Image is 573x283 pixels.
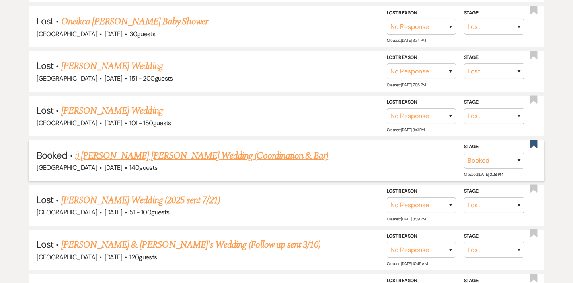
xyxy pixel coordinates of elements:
a: :) [PERSON_NAME] [PERSON_NAME] Wedding (Coordination & Bar) [75,149,328,163]
span: [DATE] [105,253,122,261]
span: [DATE] [105,163,122,172]
span: 151 - 200 guests [129,74,173,83]
label: Lost Reason [387,53,456,62]
span: [DATE] [105,208,122,216]
label: Stage: [464,53,524,62]
span: Lost [37,104,53,116]
span: [GEOGRAPHIC_DATA] [37,208,97,216]
label: Lost Reason [387,98,456,107]
label: Stage: [464,143,524,151]
span: Created: [DATE] 3:41 PM [387,127,425,132]
label: Lost Reason [387,187,456,196]
label: Stage: [464,187,524,196]
span: [GEOGRAPHIC_DATA] [37,253,97,261]
label: Stage: [464,98,524,107]
span: Lost [37,15,53,27]
span: 51 - 100 guests [129,208,169,216]
span: 30 guests [129,30,155,38]
a: Oneikca [PERSON_NAME] Baby Shower [61,14,208,29]
span: [GEOGRAPHIC_DATA] [37,74,97,83]
span: 101 - 150 guests [129,119,171,127]
span: [DATE] [105,119,122,127]
span: Booked [37,149,67,161]
span: Lost [37,59,53,72]
a: [PERSON_NAME] & [PERSON_NAME]'s Wedding (Follow up sent 3/10) [61,238,320,252]
a: [PERSON_NAME] Wedding [61,104,163,118]
span: Created: [DATE] 3:28 PM [464,172,503,177]
label: Lost Reason [387,232,456,240]
span: Lost [37,193,53,206]
label: Stage: [464,8,524,17]
span: [GEOGRAPHIC_DATA] [37,30,97,38]
label: Lost Reason [387,8,456,17]
a: [PERSON_NAME] Wedding [61,59,163,73]
span: [GEOGRAPHIC_DATA] [37,163,97,172]
span: [GEOGRAPHIC_DATA] [37,119,97,127]
span: Created: [DATE] 3:34 PM [387,38,426,43]
span: 120 guests [129,253,157,261]
span: Created: [DATE] 8:39 PM [387,216,426,222]
span: [DATE] [105,74,122,83]
a: [PERSON_NAME] Wedding (2025 sent 7/21) [61,193,220,208]
span: Created: [DATE] 10:45 AM [387,261,427,266]
span: [DATE] [105,30,122,38]
label: Stage: [464,232,524,240]
span: Lost [37,238,53,250]
span: Created: [DATE] 7:05 PM [387,82,426,88]
span: 140 guests [129,163,157,172]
